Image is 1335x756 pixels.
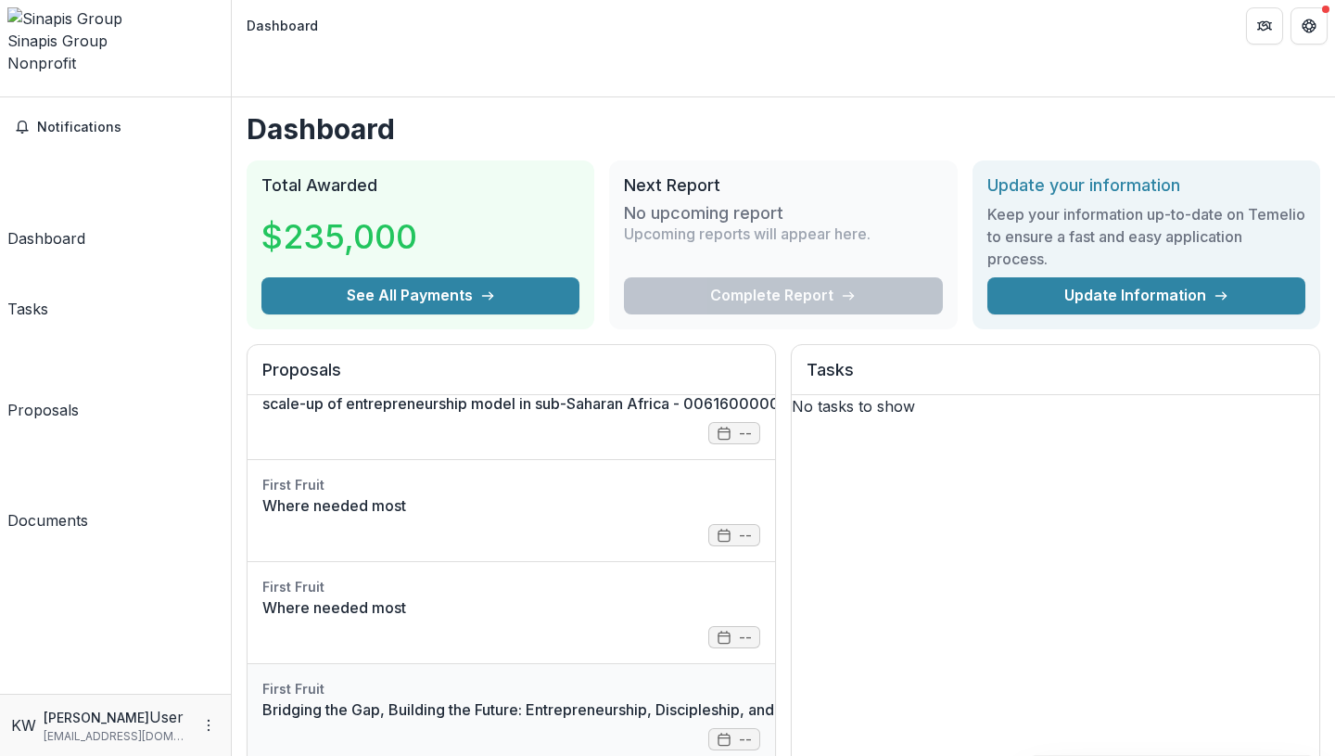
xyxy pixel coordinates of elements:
[11,714,36,737] div: Keegan White
[7,298,48,320] div: Tasks
[44,728,190,745] p: [EMAIL_ADDRESS][DOMAIN_NAME]
[7,327,79,421] a: Proposals
[262,360,760,395] h2: Proposals
[987,203,1305,270] h3: Keep your information up-to-date on Temelio to ensure a fast and easy application process.
[239,12,325,39] nav: breadcrumb
[1290,7,1328,45] button: Get Help
[262,596,760,619] a: Where needed most
[37,120,216,135] span: Notifications
[247,16,318,35] div: Dashboard
[7,257,48,320] a: Tasks
[262,494,760,517] a: Where needed most
[7,7,223,30] img: Sinapis Group
[7,54,76,72] span: Nonprofit
[7,30,223,52] div: Sinapis Group
[624,223,871,245] p: Upcoming reports will appear here.
[7,509,88,532] div: Documents
[624,175,942,196] h2: Next Report
[149,706,184,728] p: User
[261,175,579,196] h2: Total Awarded
[7,227,85,250] div: Dashboard
[7,429,88,532] a: Documents
[197,714,220,737] button: More
[624,203,783,224] h3: No upcoming report
[7,149,85,250] a: Dashboard
[261,277,579,314] button: See All Payments
[44,708,149,727] p: [PERSON_NAME]
[247,112,1320,146] h1: Dashboard
[987,175,1305,196] h2: Update your information
[1246,7,1283,45] button: Partners
[987,277,1305,314] a: Update Information
[792,395,1319,417] p: No tasks to show
[7,112,223,142] button: Notifications
[807,360,1304,395] h2: Tasks
[261,211,417,262] h3: $235,000
[262,698,1124,721] a: Bridging the Gap, Building the Future: Entrepreneurship, Discipleship, and Women’s Empowerment in...
[262,392,861,415] a: scale-up of entrepreneurship model in sub-Saharan Africa - 0061600000mR1GVAA0
[7,399,79,421] div: Proposals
